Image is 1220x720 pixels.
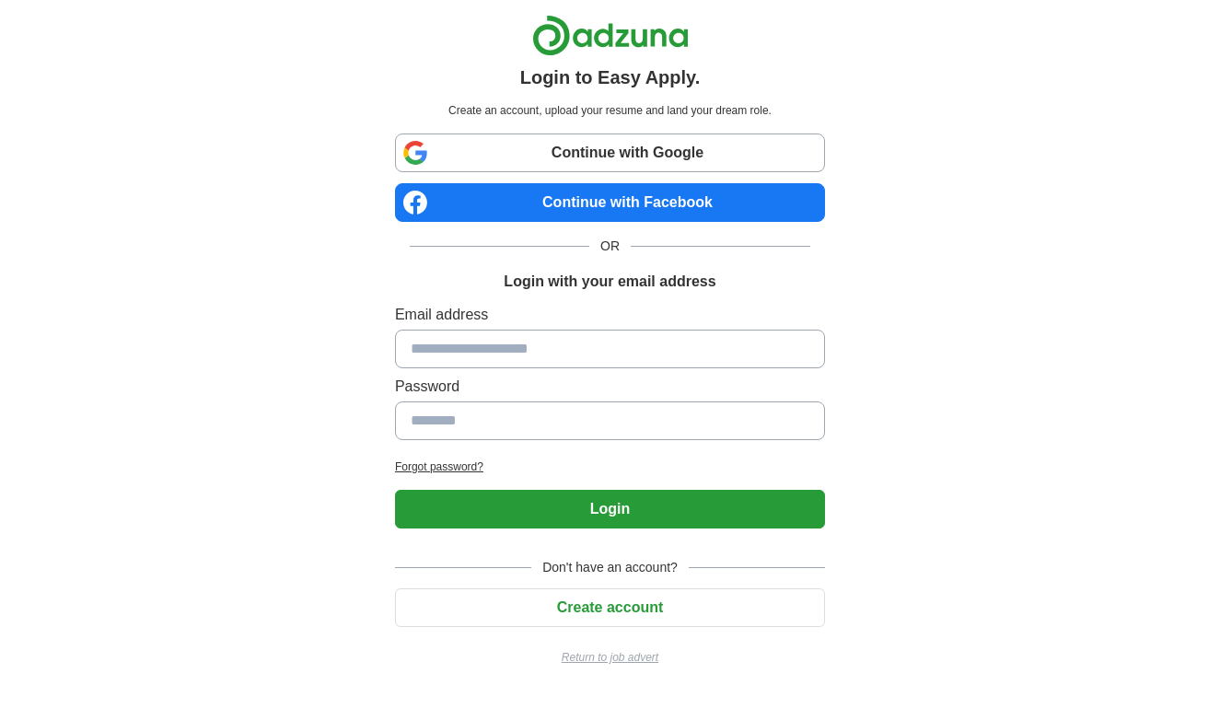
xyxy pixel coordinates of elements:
a: Continue with Facebook [395,183,825,222]
a: Create account [395,599,825,615]
h1: Login to Easy Apply. [520,64,701,91]
h1: Login with your email address [504,271,715,293]
a: Return to job advert [395,649,825,666]
a: Continue with Google [395,134,825,172]
span: Don't have an account? [531,558,689,577]
p: Create an account, upload your resume and land your dream role. [399,102,821,119]
span: OR [589,237,631,256]
label: Password [395,376,825,398]
button: Login [395,490,825,528]
img: Adzuna logo [532,15,689,56]
a: Forgot password? [395,459,825,475]
label: Email address [395,304,825,326]
button: Create account [395,588,825,627]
